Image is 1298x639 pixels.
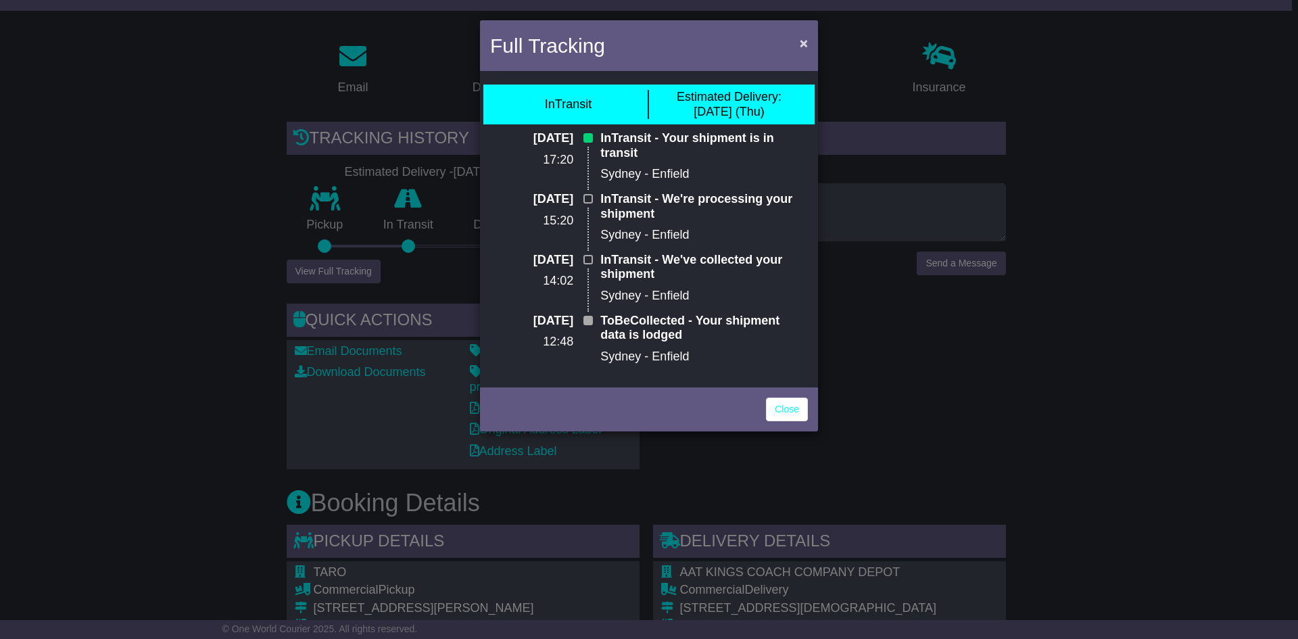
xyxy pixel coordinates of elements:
[600,228,808,243] p: Sydney - Enfield
[600,314,808,343] p: ToBeCollected - Your shipment data is lodged
[490,192,573,207] p: [DATE]
[677,90,782,103] span: Estimated Delivery:
[490,253,573,268] p: [DATE]
[490,214,573,229] p: 15:20
[490,131,573,146] p: [DATE]
[600,350,808,364] p: Sydney - Enfield
[545,97,592,112] div: InTransit
[600,253,808,282] p: InTransit - We've collected your shipment
[490,153,573,168] p: 17:20
[490,314,573,329] p: [DATE]
[800,35,808,51] span: ×
[600,167,808,182] p: Sydney - Enfield
[793,29,815,57] button: Close
[600,289,808,304] p: Sydney - Enfield
[600,131,808,160] p: InTransit - Your shipment is in transit
[600,192,808,221] p: InTransit - We're processing your shipment
[677,90,782,119] div: [DATE] (Thu)
[766,398,808,421] a: Close
[490,335,573,350] p: 12:48
[490,274,573,289] p: 14:02
[490,30,605,61] h4: Full Tracking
